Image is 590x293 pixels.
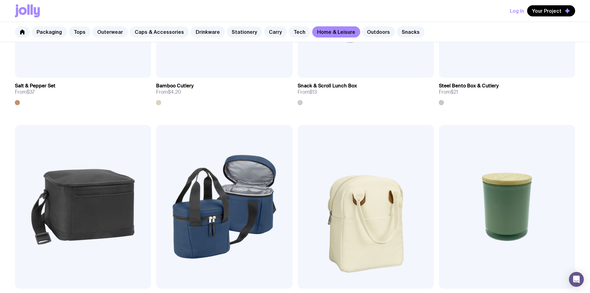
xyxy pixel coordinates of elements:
a: Packaging [32,26,67,38]
span: $13 [309,89,317,95]
h3: Bamboo Cutlery [156,83,194,89]
a: Drinkware [191,26,225,38]
h3: Snack & Scroll Lunch Box [298,83,357,89]
a: Tops [69,26,90,38]
a: Steel Bento Box & CutleryFrom$21 [439,78,575,105]
a: Home & Leisure [312,26,360,38]
span: $37 [27,89,35,95]
h3: Steel Bento Box & Cutlery [439,83,499,89]
span: Your Project [532,8,562,14]
span: From [156,89,181,95]
a: Salt & Pepper SetFrom$37 [15,78,151,105]
button: Your Project [527,5,575,16]
span: From [298,89,317,95]
a: Stationery [227,26,262,38]
a: Snacks [397,26,425,38]
a: Bamboo CutleryFrom$4.20 [156,78,292,105]
a: Caps & Accessories [130,26,189,38]
h3: Salt & Pepper Set [15,83,55,89]
a: Carry [264,26,287,38]
span: $4.20 [168,89,181,95]
a: Outdoors [362,26,395,38]
span: $21 [451,89,458,95]
a: Snack & Scroll Lunch BoxFrom$13 [298,78,434,105]
button: Log In [510,5,524,16]
span: From [15,89,35,95]
span: From [439,89,458,95]
div: Open Intercom Messenger [569,272,584,287]
a: Tech [289,26,310,38]
a: Outerwear [92,26,128,38]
